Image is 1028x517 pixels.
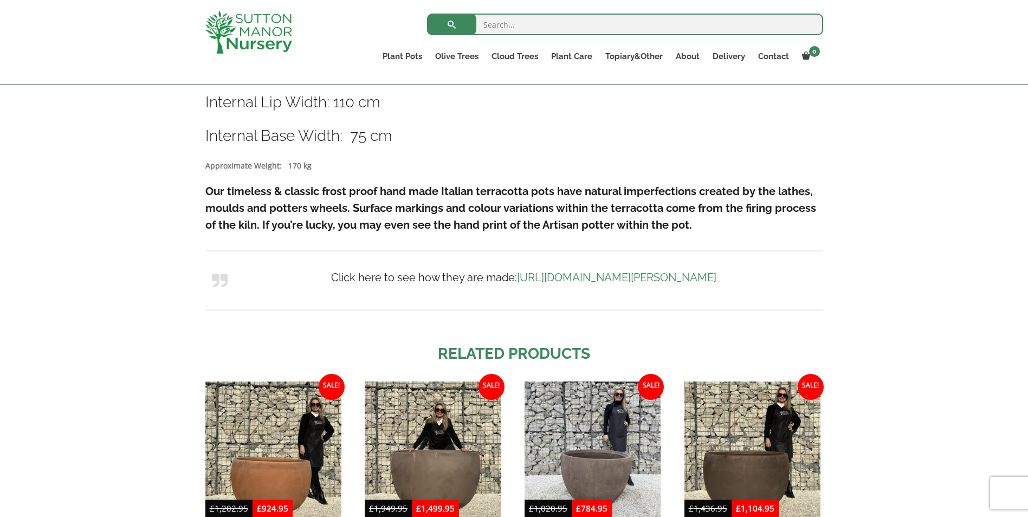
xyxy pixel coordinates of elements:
span: £ [416,503,421,514]
bdi: 1,202.95 [210,503,248,514]
span: Sale! [319,374,345,400]
h3: Internal Lip Width: 110 cm [205,92,823,112]
span: Sale! [798,374,824,400]
span: £ [257,503,262,514]
bdi: 1,020.95 [529,503,567,514]
a: About [669,49,706,64]
a: Plant Care [545,49,599,64]
span: £ [369,503,374,514]
h3: Internal Base Width: 75 cm [205,126,823,146]
span: 0 [809,46,820,57]
bdi: 784.95 [576,503,607,514]
a: Contact [752,49,796,64]
strong: Approximate Weight: 170 kg [205,160,312,171]
span: £ [210,503,215,514]
a: Plant Pots [376,49,429,64]
bdi: 924.95 [257,503,288,514]
a: [URL][DOMAIN_NAME][PERSON_NAME] [517,271,716,284]
span: £ [736,503,741,514]
bdi: 1,436.95 [689,503,727,514]
bdi: 1,104.95 [736,503,774,514]
bdi: 1,949.95 [369,503,408,514]
a: Topiary&Other [599,49,669,64]
span: £ [689,503,694,514]
strong: Our timeless & classic frost proof hand made Italian terracotta pots have natural imperfections c... [205,185,816,231]
a: 0 [796,49,823,64]
a: Olive Trees [429,49,485,64]
input: Search... [427,14,823,35]
strong: Click here to see how they are made: [331,271,716,284]
a: Cloud Trees [485,49,545,64]
img: logo [205,11,292,54]
a: Delivery [706,49,752,64]
bdi: 1,499.95 [416,503,455,514]
h2: Related products [205,342,823,365]
span: Sale! [479,374,505,400]
span: £ [529,503,534,514]
span: £ [576,503,581,514]
span: Sale! [638,374,664,400]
